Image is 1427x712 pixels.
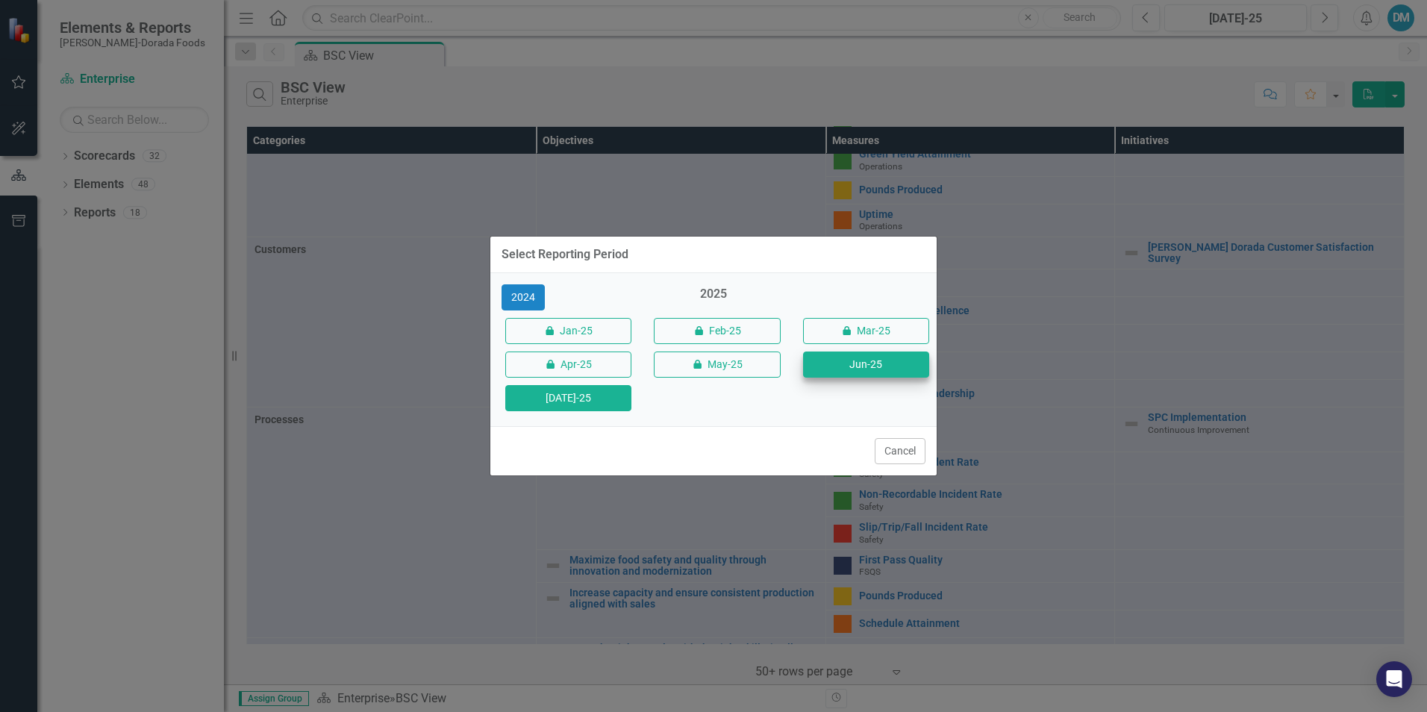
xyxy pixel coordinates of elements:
button: Jun-25 [803,352,929,378]
button: Cancel [875,438,925,464]
div: Open Intercom Messenger [1376,661,1412,697]
button: 2024 [502,284,545,310]
button: Apr-25 [505,352,631,378]
button: May-25 [654,352,780,378]
div: Select Reporting Period [502,248,628,261]
button: Jan-25 [505,318,631,344]
button: Feb-25 [654,318,780,344]
div: 2025 [650,286,776,310]
button: [DATE]-25 [505,385,631,411]
button: Mar-25 [803,318,929,344]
